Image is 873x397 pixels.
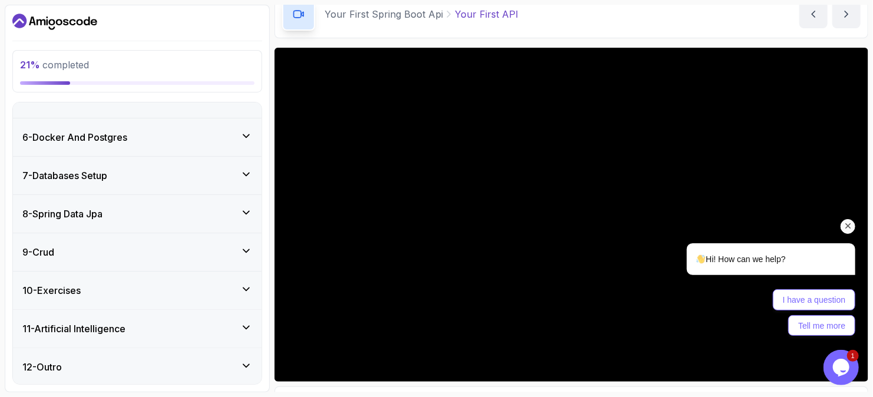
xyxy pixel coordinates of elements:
[13,272,262,309] button: 10-Exercises
[22,360,62,374] h3: 12 - Outro
[13,233,262,271] button: 9-Crud
[13,310,262,348] button: 11-Artificial Intelligence
[12,12,97,31] a: Dashboard
[649,137,861,344] iframe: chat widget
[13,195,262,233] button: 8-Spring Data Jpa
[20,59,89,71] span: completed
[275,48,868,382] iframe: 1 - Your First API
[325,7,443,21] p: Your First Spring Boot Api
[824,350,861,385] iframe: chat widget
[13,348,262,386] button: 12-Outro
[20,59,40,71] span: 21 %
[22,283,81,297] h3: 10 - Exercises
[455,7,518,21] p: Your First API
[13,157,262,194] button: 7-Databases Setup
[22,207,102,221] h3: 8 - Spring Data Jpa
[22,130,127,144] h3: 6 - Docker And Postgres
[22,322,125,336] h3: 11 - Artificial Intelligence
[22,168,107,183] h3: 7 - Databases Setup
[13,118,262,156] button: 6-Docker And Postgres
[22,245,54,259] h3: 9 - Crud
